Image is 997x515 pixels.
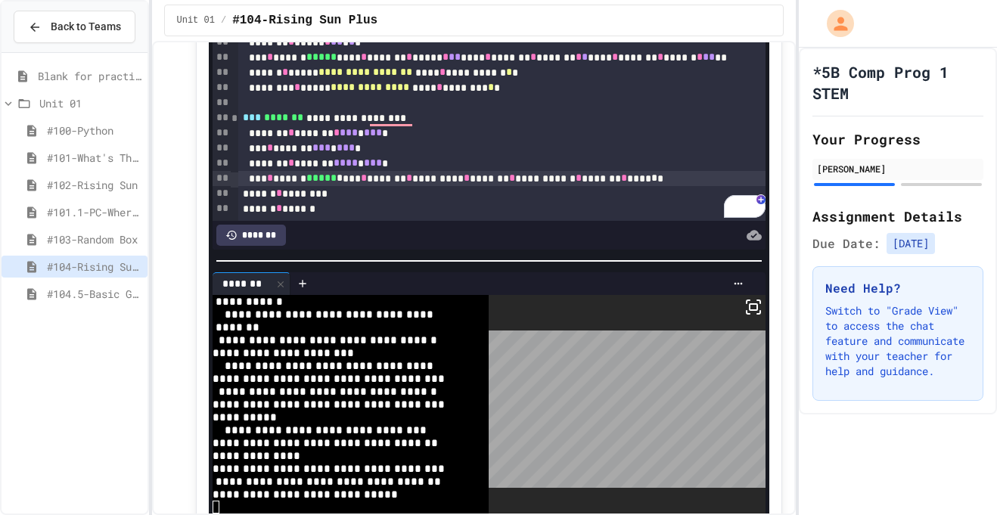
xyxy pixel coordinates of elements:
span: Back to Teams [51,19,121,35]
span: Blank for practice [38,68,141,84]
span: #104.5-Basic Graphics Review [47,286,141,302]
span: / [221,14,226,26]
span: #101.1-PC-Where am I? [47,204,141,220]
div: [PERSON_NAME] [817,162,979,175]
span: #104-Rising Sun Plus [232,11,377,29]
span: Due Date: [812,234,881,253]
h2: Your Progress [812,129,983,150]
span: #100-Python [47,123,141,138]
span: #101-What's This ?? [47,150,141,166]
button: Back to Teams [14,11,135,43]
h2: Assignment Details [812,206,983,227]
span: Unit 01 [177,14,215,26]
span: Unit 01 [39,95,141,111]
span: #103-Random Box [47,231,141,247]
h3: Need Help? [825,279,971,297]
span: #104-Rising Sun Plus [47,259,141,275]
span: #102-Rising Sun [47,177,141,193]
div: My Account [811,6,858,41]
p: Switch to "Grade View" to access the chat feature and communicate with your teacher for help and ... [825,303,971,379]
span: [DATE] [887,233,935,254]
h1: *5B Comp Prog 1 STEM [812,61,983,104]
